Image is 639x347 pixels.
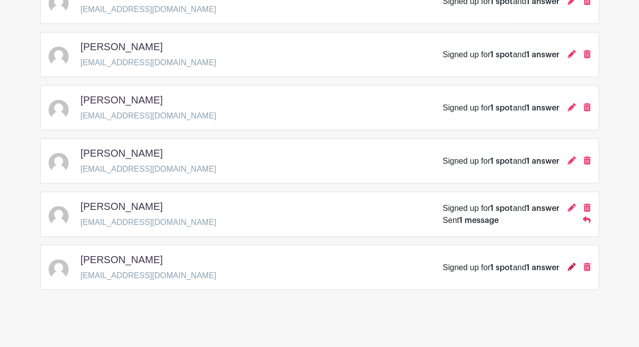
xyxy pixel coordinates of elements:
div: Signed up for and [443,49,560,61]
span: 1 answer [527,264,560,272]
span: 1 message [460,216,499,224]
p: [EMAIL_ADDRESS][DOMAIN_NAME] [81,163,217,175]
p: [EMAIL_ADDRESS][DOMAIN_NAME] [81,57,217,69]
h5: [PERSON_NAME] [81,41,163,53]
p: [EMAIL_ADDRESS][DOMAIN_NAME] [81,270,217,282]
img: default-ce2991bfa6775e67f084385cd625a349d9dcbb7a52a09fb2fda1e96e2d18dcdb.png [49,153,69,173]
h5: [PERSON_NAME] [81,200,163,212]
span: 1 spot [491,104,513,112]
img: default-ce2991bfa6775e67f084385cd625a349d9dcbb7a52a09fb2fda1e96e2d18dcdb.png [49,206,69,226]
p: [EMAIL_ADDRESS][DOMAIN_NAME] [81,110,217,122]
div: Sent [443,214,499,226]
span: 1 spot [491,204,513,212]
h5: [PERSON_NAME] [81,147,163,159]
p: [EMAIL_ADDRESS][DOMAIN_NAME] [81,216,217,228]
span: 1 spot [491,51,513,59]
span: 1 spot [491,157,513,165]
div: Signed up for and [443,102,560,114]
h5: [PERSON_NAME] [81,254,163,266]
img: default-ce2991bfa6775e67f084385cd625a349d9dcbb7a52a09fb2fda1e96e2d18dcdb.png [49,100,69,120]
p: [EMAIL_ADDRESS][DOMAIN_NAME] [81,4,217,16]
div: Signed up for and [443,202,560,214]
img: default-ce2991bfa6775e67f084385cd625a349d9dcbb7a52a09fb2fda1e96e2d18dcdb.png [49,260,69,280]
div: Signed up for and [443,155,560,167]
span: 1 answer [527,204,560,212]
span: 1 answer [527,104,560,112]
span: 1 answer [527,157,560,165]
span: 1 answer [527,51,560,59]
img: default-ce2991bfa6775e67f084385cd625a349d9dcbb7a52a09fb2fda1e96e2d18dcdb.png [49,47,69,67]
h5: [PERSON_NAME] [81,94,163,106]
span: 1 spot [491,264,513,272]
div: Signed up for and [443,262,560,274]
